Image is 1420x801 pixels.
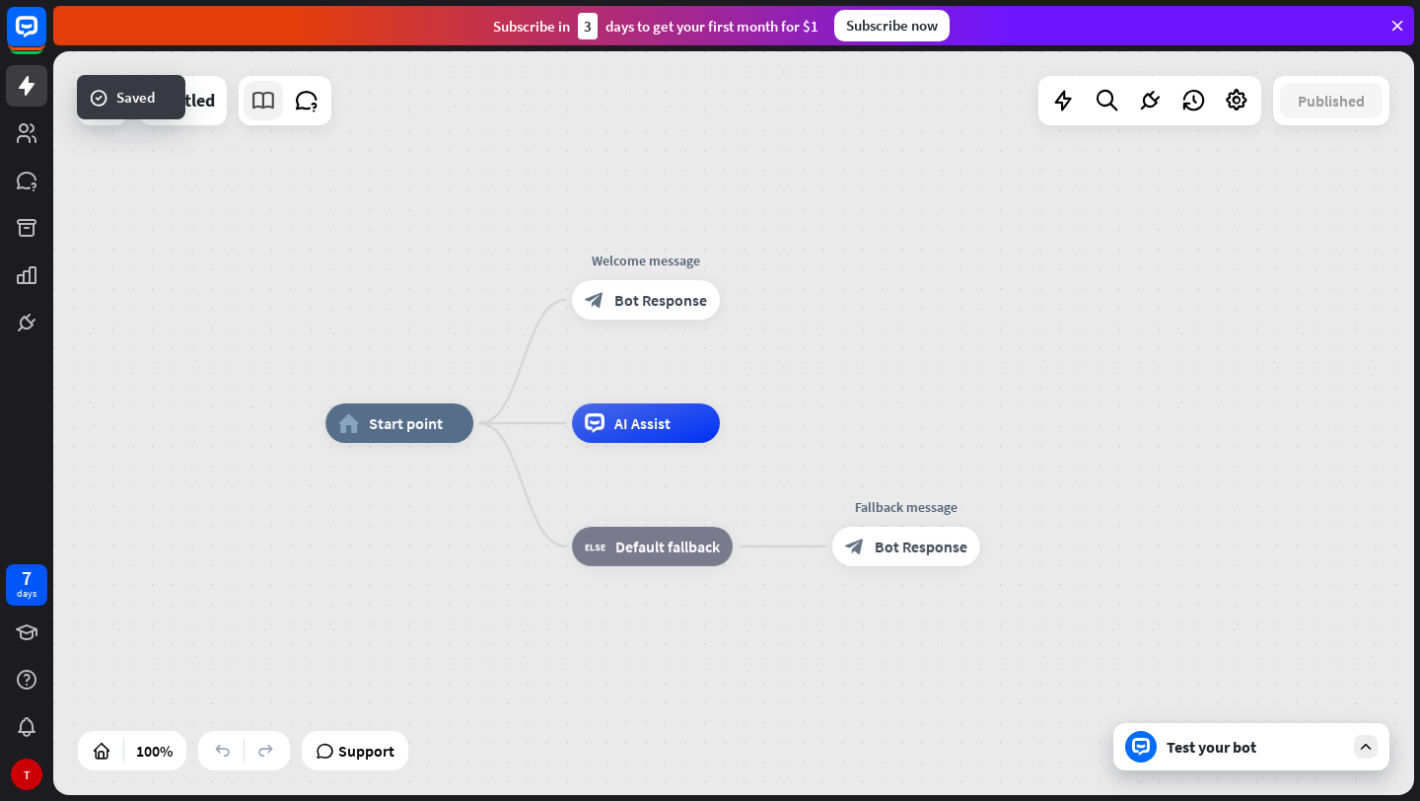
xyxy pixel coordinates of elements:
span: Saved [116,87,155,108]
span: Bot Response [875,537,967,556]
span: Support [338,735,394,766]
button: Open LiveChat chat widget [16,8,75,67]
div: Subscribe in days to get your first month for $1 [493,13,818,39]
i: block_bot_response [845,537,865,556]
i: success [89,88,108,108]
div: T [11,759,42,790]
div: days [17,587,36,601]
div: Fallback message [817,497,995,517]
span: Default fallback [615,537,720,556]
div: 100% [130,735,178,766]
i: home_2 [338,413,359,433]
a: 7 days [6,564,47,606]
span: AI Assist [614,413,671,433]
div: Untitled [151,76,215,125]
div: Subscribe now [834,10,950,41]
div: Welcome message [557,251,735,270]
div: 7 [22,569,32,587]
div: 3 [578,13,598,39]
button: Published [1280,83,1383,118]
span: Start point [369,413,443,433]
i: block_bot_response [585,290,604,310]
span: Bot Response [614,290,707,310]
div: Test your bot [1167,737,1344,757]
i: block_fallback [585,537,605,556]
